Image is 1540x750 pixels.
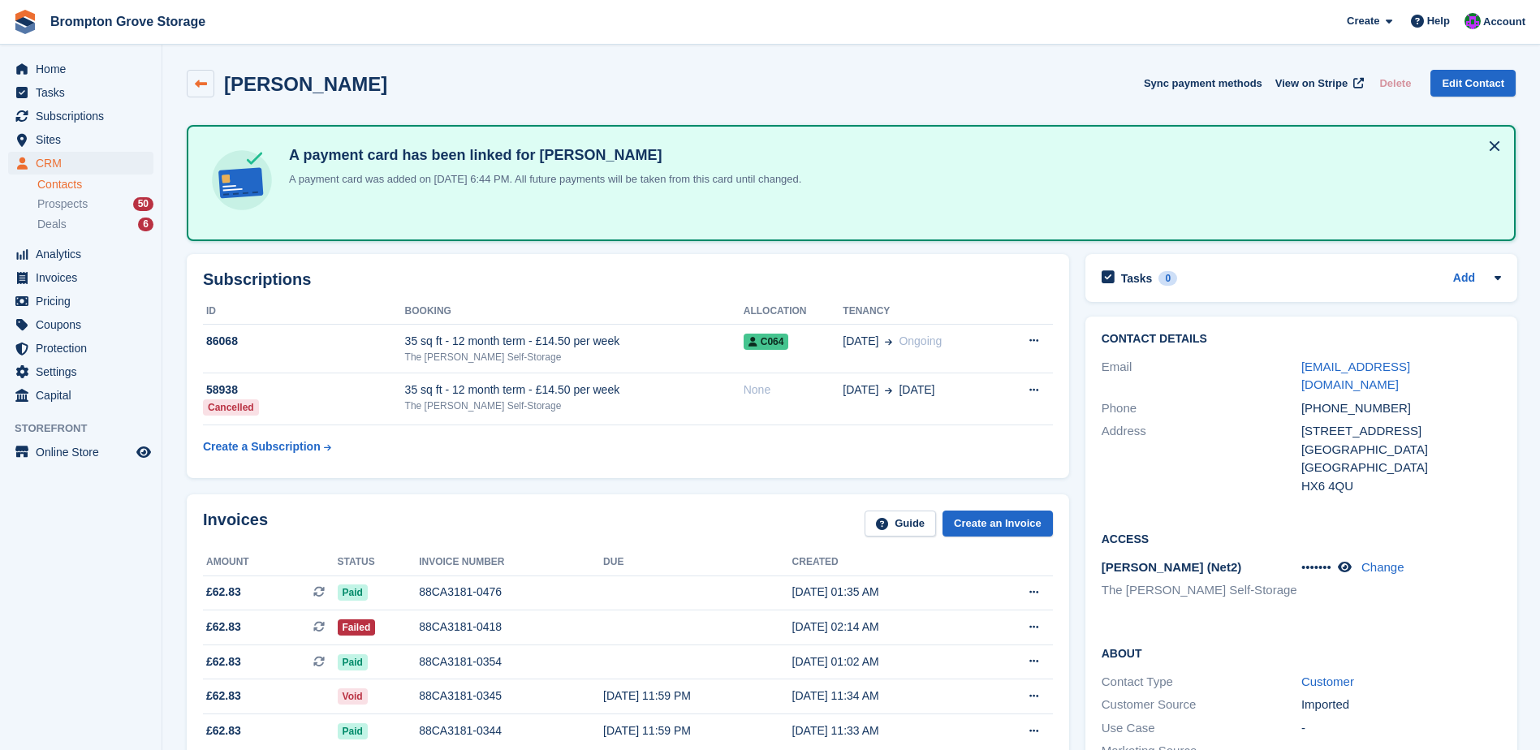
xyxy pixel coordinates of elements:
span: [DATE] [843,333,878,350]
a: Change [1361,560,1404,574]
a: menu [8,152,153,175]
div: Contact Type [1102,673,1301,692]
div: [DATE] 11:33 AM [792,722,980,739]
a: Guide [865,511,936,537]
div: 0 [1158,271,1177,286]
a: menu [8,58,153,80]
div: The [PERSON_NAME] Self-Storage [405,350,744,364]
span: Void [338,688,368,705]
span: Analytics [36,243,133,265]
span: Storefront [15,420,162,437]
a: menu [8,337,153,360]
span: Prospects [37,196,88,212]
span: CRM [36,152,133,175]
span: £62.83 [206,619,241,636]
a: menu [8,105,153,127]
a: menu [8,243,153,265]
span: Tasks [36,81,133,104]
a: Edit Contact [1430,70,1516,97]
div: [GEOGRAPHIC_DATA] [1301,441,1501,459]
div: - [1301,719,1501,738]
img: Jo Brock [1465,13,1481,29]
span: Pricing [36,290,133,312]
a: menu [8,266,153,289]
a: Contacts [37,177,153,192]
div: 88CA3181-0354 [419,653,603,670]
a: menu [8,81,153,104]
a: Prospects 50 [37,196,153,213]
span: View on Stripe [1275,75,1348,92]
a: menu [8,290,153,312]
span: Capital [36,384,133,407]
th: Amount [203,550,338,575]
span: Settings [36,360,133,383]
a: Add [1453,269,1475,288]
h2: Contact Details [1102,333,1501,346]
button: Delete [1373,70,1417,97]
span: Deals [37,217,67,232]
span: [DATE] [899,381,934,399]
div: 86068 [203,333,405,350]
div: None [744,381,843,399]
div: The [PERSON_NAME] Self-Storage [405,399,744,413]
div: Phone [1102,399,1301,418]
div: 58938 [203,381,405,399]
h4: A payment card has been linked for [PERSON_NAME] [283,146,801,165]
th: Status [338,550,420,575]
a: View on Stripe [1269,70,1367,97]
a: Deals 6 [37,216,153,233]
a: menu [8,313,153,336]
span: Subscriptions [36,105,133,127]
a: [EMAIL_ADDRESS][DOMAIN_NAME] [1301,360,1410,392]
a: menu [8,384,153,407]
div: 88CA3181-0344 [419,722,603,739]
span: Coupons [36,313,133,336]
span: Ongoing [899,334,942,347]
span: Create [1347,13,1379,29]
a: Brompton Grove Storage [44,8,212,35]
a: Create a Subscription [203,432,331,462]
span: ••••••• [1301,560,1331,574]
span: Paid [338,584,368,601]
span: £62.83 [206,722,241,739]
th: Invoice number [419,550,603,575]
img: stora-icon-8386f47178a22dfd0bd8f6a31ec36ba5ce8667c1dd55bd0f319d3a0aa187defe.svg [13,10,37,34]
th: Tenancy [843,299,999,325]
div: Cancelled [203,399,259,416]
li: The [PERSON_NAME] Self-Storage [1102,581,1301,600]
h2: Tasks [1121,271,1153,286]
div: [PHONE_NUMBER] [1301,399,1501,418]
span: Online Store [36,441,133,463]
div: [DATE] 11:59 PM [603,722,792,739]
h2: Subscriptions [203,270,1053,289]
div: 35 sq ft - 12 month term - £14.50 per week [405,333,744,350]
div: Create a Subscription [203,438,321,455]
span: Paid [338,723,368,739]
th: Allocation [744,299,843,325]
div: 88CA3181-0476 [419,584,603,601]
a: menu [8,441,153,463]
span: C064 [744,334,789,350]
div: Use Case [1102,719,1301,738]
span: Invoices [36,266,133,289]
div: Email [1102,358,1301,394]
th: ID [203,299,405,325]
h2: Invoices [203,511,268,537]
span: Help [1427,13,1450,29]
div: Customer Source [1102,696,1301,714]
div: 6 [138,218,153,231]
div: HX6 4QU [1301,477,1501,496]
span: Paid [338,654,368,670]
span: [DATE] [843,381,878,399]
a: Create an Invoice [943,511,1053,537]
div: Imported [1301,696,1501,714]
th: Created [792,550,980,575]
h2: About [1102,644,1501,661]
h2: [PERSON_NAME] [224,73,387,95]
h2: Access [1102,530,1501,546]
div: [DATE] 01:02 AM [792,653,980,670]
div: [GEOGRAPHIC_DATA] [1301,459,1501,477]
span: Home [36,58,133,80]
div: Address [1102,422,1301,495]
div: [DATE] 11:34 AM [792,687,980,705]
